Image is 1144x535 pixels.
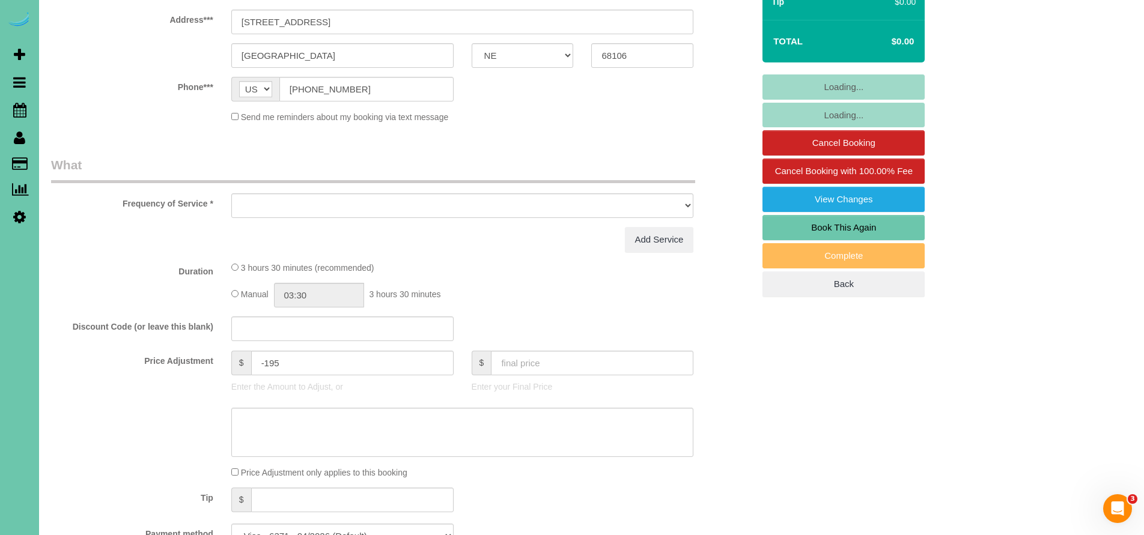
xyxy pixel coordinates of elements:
[231,351,251,375] span: $
[241,289,269,299] span: Manual
[241,263,374,273] span: 3 hours 30 minutes (recommended)
[241,468,407,477] span: Price Adjustment only applies to this booking
[762,130,925,156] a: Cancel Booking
[7,12,31,29] img: Automaid Logo
[42,351,222,367] label: Price Adjustment
[856,37,914,47] h4: $0.00
[491,351,693,375] input: final price
[762,159,925,184] a: Cancel Booking with 100.00% Fee
[231,381,454,393] p: Enter the Amount to Adjust, or
[472,351,491,375] span: $
[773,36,803,46] strong: Total
[231,488,251,512] span: $
[762,271,925,297] a: Back
[1128,494,1137,504] span: 3
[42,488,222,504] label: Tip
[42,316,222,333] label: Discount Code (or leave this blank)
[1103,494,1132,523] iframe: Intercom live chat
[369,289,440,299] span: 3 hours 30 minutes
[472,381,694,393] p: Enter your Final Price
[625,227,694,252] a: Add Service
[775,166,913,176] span: Cancel Booking with 100.00% Fee
[762,187,925,212] a: View Changes
[241,112,449,122] span: Send me reminders about my booking via text message
[51,156,695,183] legend: What
[42,193,222,210] label: Frequency of Service *
[42,261,222,277] label: Duration
[762,215,925,240] a: Book This Again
